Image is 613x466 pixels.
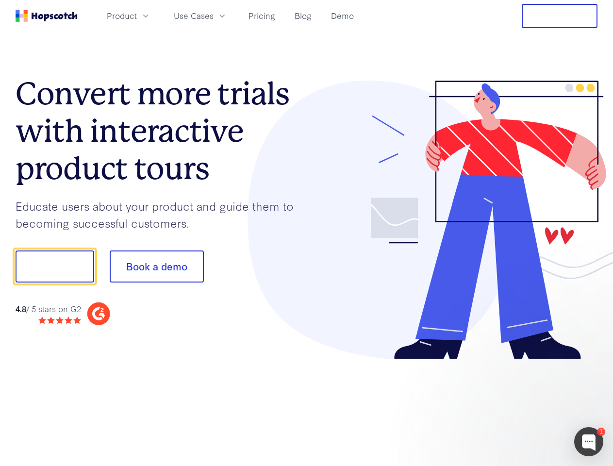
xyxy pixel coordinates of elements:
span: Use Cases [174,10,214,22]
a: Blog [291,8,315,24]
h1: Convert more trials with interactive product tours [16,75,307,187]
a: Demo [327,8,358,24]
div: 1 [597,428,605,436]
a: Pricing [245,8,279,24]
a: Home [16,10,78,22]
button: Product [101,8,156,24]
p: Educate users about your product and guide them to becoming successful customers. [16,198,307,231]
span: Product [107,10,137,22]
button: Show me! [16,250,94,283]
button: Book a demo [110,250,204,283]
button: Free Trial [522,4,597,28]
strong: 4.8 [16,303,26,314]
button: Use Cases [168,8,233,24]
div: / 5 stars on G2 [16,303,81,315]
